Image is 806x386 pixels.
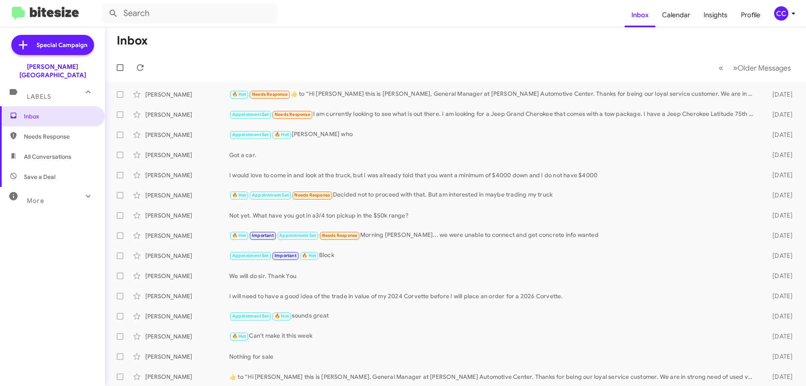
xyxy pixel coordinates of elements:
div: [DATE] [759,352,799,361]
div: [PERSON_NAME] [145,90,229,99]
div: [DATE] [759,211,799,220]
div: [PERSON_NAME] [145,312,229,320]
div: CC [774,6,788,21]
div: [PERSON_NAME] [145,191,229,200]
div: [PERSON_NAME] [145,231,229,240]
div: [DATE] [759,131,799,139]
span: Needs Response [24,132,95,141]
span: 🔥 Hot [275,132,289,137]
span: 🔥 Hot [232,333,246,339]
span: Appointment Set [252,192,289,198]
div: [DATE] [759,373,799,381]
div: [PERSON_NAME] who [229,130,759,139]
button: CC [767,6,797,21]
span: 🔥 Hot [232,192,246,198]
a: Inbox [625,3,655,27]
div: [PERSON_NAME] [145,171,229,179]
div: [PERSON_NAME] [145,131,229,139]
div: [DATE] [759,252,799,260]
span: 🔥 Hot [275,313,289,319]
div: ​👍​ to “ Hi [PERSON_NAME] this is [PERSON_NAME], General Manager at [PERSON_NAME] Automotive Cent... [229,89,759,99]
div: [PERSON_NAME] [145,252,229,260]
span: Appointment Set [232,253,269,258]
div: Nothing for sale [229,352,759,361]
div: I would love to come in and look at the truck, but I was already told that you want a minimum of ... [229,171,759,179]
div: Not yet. What have you got in a3/4 ton pickup in the $50k range? [229,211,759,220]
span: Needs Response [322,233,358,238]
span: 🔥 Hot [232,92,246,97]
span: More [27,197,44,205]
span: Needs Response [275,112,310,117]
div: [DATE] [759,272,799,280]
span: Important [252,233,274,238]
input: Search [102,3,278,24]
span: Save a Deal [24,173,55,181]
div: I will need to have a good idea of the trade in value of my 2024 Corvette before I will place an ... [229,292,759,300]
div: Can't make it this week [229,331,759,341]
div: I am currently looking to see what is out there. I am looking for a Jeep Grand Cherokee that come... [229,110,759,119]
div: [PERSON_NAME] [145,352,229,361]
button: Previous [714,59,728,76]
div: Decided not to proceed with that. But am interested in maybe trading my truck [229,190,759,200]
div: We will do sir. Thank You [229,272,759,280]
span: Labels [27,93,51,100]
span: 🔥 Hot [302,253,316,258]
a: Calendar [655,3,697,27]
div: [DATE] [759,312,799,320]
span: Appointment Set [232,313,269,319]
span: Needs Response [294,192,330,198]
div: [DATE] [759,231,799,240]
span: All Conversations [24,152,71,161]
div: [PERSON_NAME] [145,272,229,280]
div: [DATE] [759,90,799,99]
div: sounds great [229,311,759,321]
span: Important [275,253,296,258]
span: » [733,63,738,73]
div: [DATE] [759,171,799,179]
div: [PERSON_NAME] [145,110,229,119]
a: Special Campaign [11,35,94,55]
div: [DATE] [759,151,799,159]
div: [DATE] [759,110,799,119]
div: [DATE] [759,191,799,200]
button: Next [728,59,796,76]
div: [PERSON_NAME] [145,211,229,220]
div: [DATE] [759,332,799,341]
span: Appointment Set [232,132,269,137]
span: 🔥 Hot [232,233,246,238]
span: Inbox [24,112,95,121]
div: [PERSON_NAME] [145,332,229,341]
div: Morning [PERSON_NAME]... we were unable to connect and get concrete info wanted [229,231,759,240]
div: [PERSON_NAME] [145,373,229,381]
a: Profile [734,3,767,27]
div: [PERSON_NAME] [145,151,229,159]
div: [DATE] [759,292,799,300]
div: ​👍​ to “ Hi [PERSON_NAME] this is [PERSON_NAME], General Manager at [PERSON_NAME] Automotive Cent... [229,373,759,381]
span: Special Campaign [37,41,87,49]
span: « [719,63,723,73]
span: Appointment Set [232,112,269,117]
span: Older Messages [738,63,791,73]
h1: Inbox [117,34,148,47]
span: Appointment Set [279,233,316,238]
a: Insights [697,3,734,27]
div: [PERSON_NAME] [145,292,229,300]
span: Needs Response [252,92,288,97]
div: Got a car. [229,151,759,159]
div: Block [229,251,759,260]
nav: Page navigation example [714,59,796,76]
